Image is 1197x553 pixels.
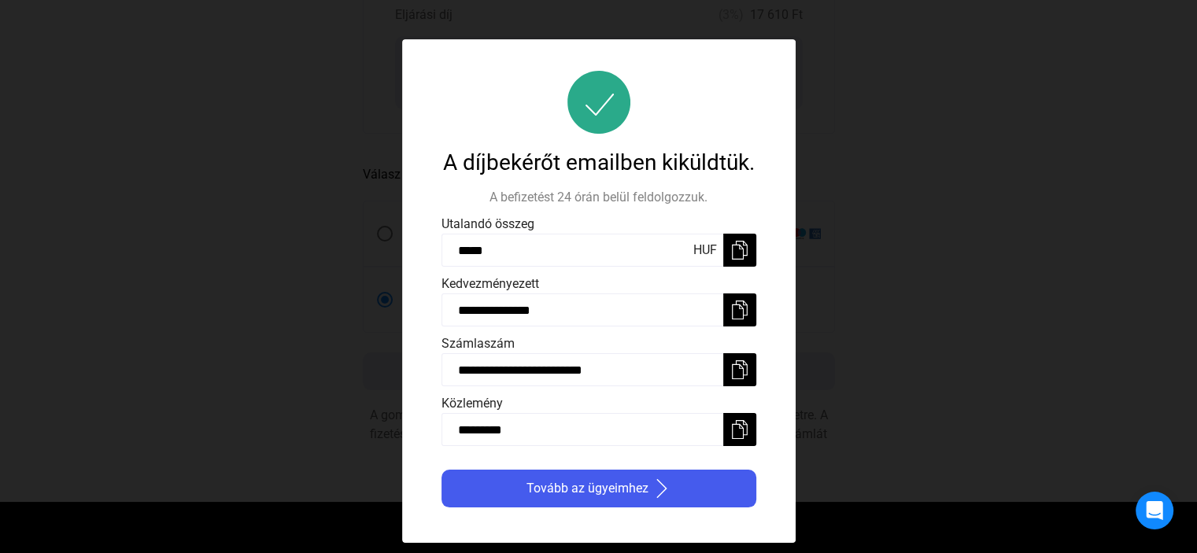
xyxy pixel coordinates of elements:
span: Tovább az ügyeimhez [526,479,648,498]
div: A befizetést 24 órán belül feldolgozzuk. [441,188,756,207]
img: copy-white.svg [730,241,749,260]
div: A díjbekérőt emailben kiküldtük. [441,149,756,176]
span: Közlemény [441,396,503,411]
span: Számlaszám [441,336,515,351]
div: Intercom Messenger megnyitása [1136,492,1173,529]
img: copy-white.svg [730,420,749,439]
img: success-icon [567,71,630,134]
span: Kedvezményezett [441,276,539,291]
button: Tovább az ügyeimhezarrow-right-white [441,470,756,507]
img: copy-white.svg [730,360,749,379]
span: Utalandó összeg [441,216,534,231]
img: copy-white.svg [730,300,749,319]
img: arrow-right-white [652,479,671,498]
